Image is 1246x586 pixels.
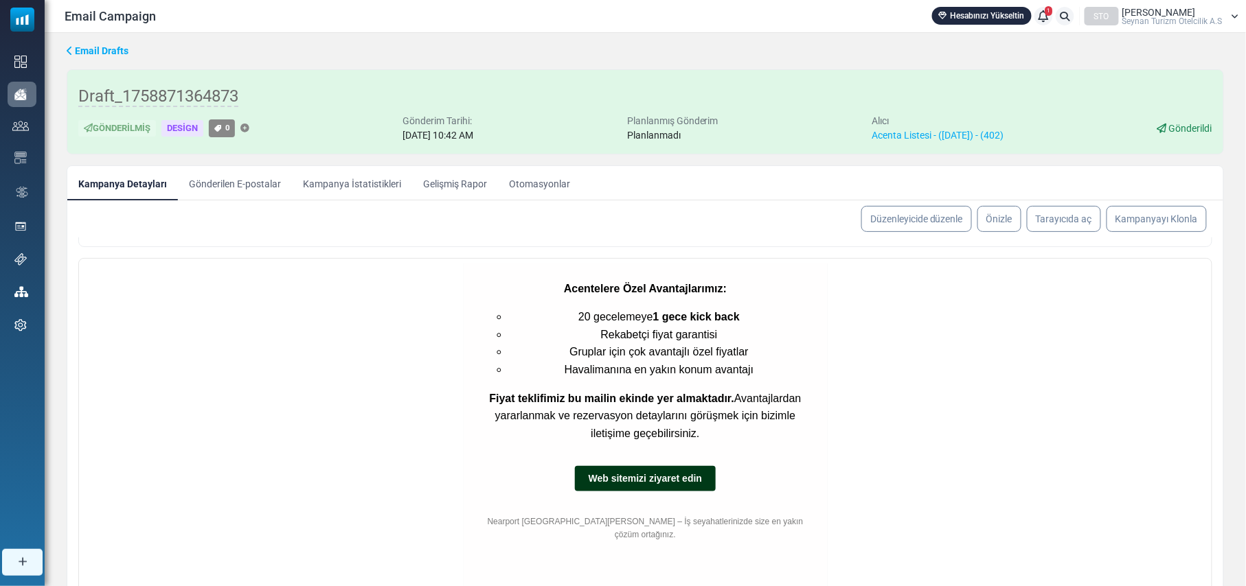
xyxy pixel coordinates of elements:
img: settings-icon.svg [14,319,27,331]
a: Hesabınızı Yükseltin [932,7,1032,25]
a: Kampanya Detayları [67,166,178,200]
strong: Web sitemizi ziyaret edin [504,209,618,220]
img: email-templates-icon.svg [14,152,27,164]
img: mailsoftly_icon_blue_white.svg [10,8,34,32]
a: Düzenleyicide düzenle [861,206,972,232]
img: support-icon.svg [14,253,27,266]
span: Email Campaign [65,7,156,25]
img: contacts-icon.svg [12,121,29,130]
div: Alıcı [872,114,1004,128]
li: Gruplar için çok avantajlı özel fiyatlar [424,79,726,97]
a: Acenta Listesi - ([DATE]) - (402) [872,130,1004,141]
a: Kampanya İstatistikleri [292,166,412,200]
div: Gönderilmiş [78,120,156,137]
span: Seynan Turi̇zm Otelci̇li̇k A.S [1122,17,1223,25]
a: Gelişmiş Rapor [412,166,498,200]
a: Önizle [977,206,1021,232]
span: translation missing: tr.ms_sidebar.email_drafts [75,45,128,56]
span: Planlanmadı [627,130,681,141]
div: Gönderim Tarihi: [403,114,473,128]
img: landing_pages.svg [14,220,27,233]
strong: Acentelere Özel Avantajlarımız: [479,19,642,30]
img: dashboard-icon.svg [14,56,27,68]
a: Etiket Ekle [240,124,249,133]
li: Havalimanına en yakın konum avantajı [424,97,726,115]
a: 0 [209,119,235,137]
li: Rekabetçi fiyat garantisi [424,62,726,80]
img: workflow.svg [14,185,30,200]
div: STO [1085,7,1119,25]
p: Avantajlardan yararlanmak ve rezervasyon detaylarını görüşmek için bizimle iletişime geçebilirsiniz. [396,126,726,178]
span: [PERSON_NAME] [1122,8,1196,17]
a: Kampanyayı Klonla [1107,206,1207,232]
div: Design [161,120,203,137]
div: [DATE] 10:42 AM [403,128,473,143]
a: STO [PERSON_NAME] Seynan Turi̇zm Otelci̇li̇k A.S [1085,7,1239,25]
span: 0 [225,123,230,132]
strong: 1 gece kick back [569,47,655,58]
a: Gönderilen E-postalar [178,166,292,200]
a: 1 [1034,7,1053,25]
span: Draft_1758871364873 [78,86,238,107]
a: Email Drafts [67,44,128,58]
a: Tarayıcıda aç [1027,206,1101,232]
span: 1 [1045,6,1053,16]
span: Gönderildi [1169,123,1212,134]
a: Otomasyonlar [498,166,581,200]
img: campaigns-icon-active.png [14,89,27,100]
p: Nearport [GEOGRAPHIC_DATA][PERSON_NAME] – İş seyahatlerinizde size en yakın çözüm ortağınız. [396,251,726,277]
strong: Fiyat teklifimiz bu mailin ekinde yer almaktadır. [405,128,650,140]
div: Planlanmış Gönderim [627,114,718,128]
li: 20 gecelemeye [424,44,726,62]
a: Web sitemizi ziyaret edin [490,202,631,227]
